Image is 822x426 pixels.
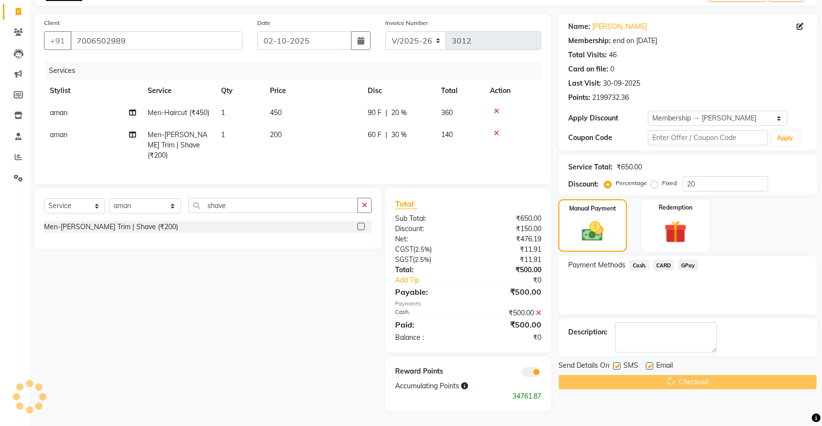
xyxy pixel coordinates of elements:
[468,308,549,318] div: ₹500.00
[558,360,609,373] span: Send Details On
[568,162,613,172] div: Service Total:
[368,108,381,118] span: 90 F
[568,64,608,74] div: Card on file:
[50,108,67,117] span: aman
[395,199,418,209] span: Total
[362,80,435,102] th: Disc
[468,224,549,234] div: ₹150.00
[388,265,468,275] div: Total:
[568,93,590,103] div: Points:
[592,22,647,32] a: [PERSON_NAME]
[45,62,549,80] div: Services
[270,108,282,117] span: 450
[388,224,468,234] div: Discount:
[70,31,243,50] input: Search by Name/Mobile/Email/Code
[415,256,429,263] span: 2.5%
[468,286,549,298] div: ₹500.00
[388,234,468,244] div: Net:
[468,213,549,224] div: ₹650.00
[44,222,178,232] div: Men-[PERSON_NAME] Trim | Shave (₹200)
[484,80,541,102] th: Action
[388,366,468,377] div: Reward Points
[568,113,648,123] div: Apply Discount
[468,255,549,265] div: ₹11.91
[44,19,60,27] label: Client
[391,130,407,140] span: 30 %
[568,260,625,270] span: Payment Methods
[388,286,468,298] div: Payable:
[659,203,692,212] label: Redemption
[648,130,767,145] input: Enter Offer / Coupon Code
[388,332,468,343] div: Balance :
[468,244,549,255] div: ₹11.91
[617,162,642,172] div: ₹650.00
[678,260,698,271] span: GPay
[257,19,270,27] label: Date
[395,300,541,308] div: Payments
[656,360,673,373] span: Email
[662,179,677,188] label: Fixed
[568,179,599,189] div: Discount:
[385,130,387,140] span: |
[385,19,428,27] label: Invoice Number
[391,108,407,118] span: 20 %
[221,130,225,139] span: 1
[142,80,215,102] th: Service
[44,80,142,102] th: Stylist
[653,260,674,271] span: CARD
[772,131,800,145] button: Apply
[468,332,549,343] div: ₹0
[395,255,413,264] span: SGST
[568,133,648,143] div: Coupon Code
[270,130,282,139] span: 200
[50,130,67,139] span: aman
[441,130,453,139] span: 140
[264,80,362,102] th: Price
[148,108,209,117] span: Men-Haircut (₹450)
[44,31,71,50] button: +91
[569,204,616,213] label: Manual Payment
[568,78,601,89] div: Last Visit:
[388,319,468,331] div: Paid:
[610,64,614,74] div: 0
[629,260,649,271] span: Cash.
[568,36,611,46] div: Membership:
[395,245,413,254] span: CGST
[482,275,549,285] div: ₹0
[388,381,509,391] div: Accumulating Points
[388,308,468,318] div: Cash.
[613,36,657,46] div: end on [DATE]
[568,22,590,32] div: Name:
[468,234,549,244] div: ₹476.19
[575,219,610,244] img: _cash.svg
[435,80,484,102] th: Total
[568,50,607,60] div: Total Visits:
[221,108,225,117] span: 1
[188,198,358,213] input: Search or Scan
[441,108,453,117] span: 360
[468,319,549,331] div: ₹500.00
[368,130,381,140] span: 60 F
[388,275,482,285] a: Add Tip
[388,244,468,255] div: ( )
[568,327,607,337] div: Description:
[657,218,694,246] img: _gift.svg
[592,93,629,103] div: 2199732.36
[603,78,640,89] div: 30-09-2025
[148,130,207,160] span: Men-[PERSON_NAME] Trim | Shave (₹200)
[623,360,638,373] span: SMS
[468,265,549,275] div: ₹500.00
[609,50,617,60] div: 46
[415,245,430,253] span: 2.5%
[385,108,387,118] span: |
[388,391,549,402] div: 34761.87
[388,255,468,265] div: ( )
[616,179,647,188] label: Percentage
[388,213,468,224] div: Sub Total:
[215,80,264,102] th: Qty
